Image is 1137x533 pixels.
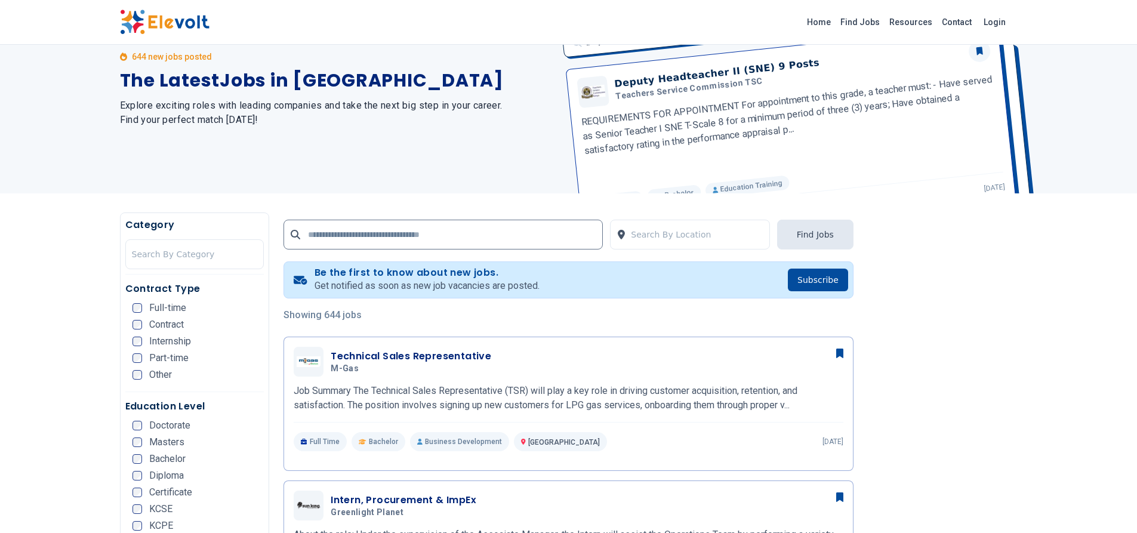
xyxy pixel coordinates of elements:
h3: Technical Sales Representative [331,349,491,363]
img: M-Gas [297,356,321,367]
input: KCSE [133,504,142,514]
p: Get notified as soon as new job vacancies are posted. [315,279,540,293]
input: Full-time [133,303,142,313]
input: Bachelor [133,454,142,464]
a: M-GasTechnical Sales RepresentativeM-GasJob Summary The Technical Sales Representative (TSR) will... [294,347,843,451]
img: Greenlight Planet [297,501,321,509]
span: Bachelor [369,437,398,446]
input: KCPE [133,521,142,531]
input: Certificate [133,488,142,497]
span: Contract [149,320,184,329]
h2: Explore exciting roles with leading companies and take the next big step in your career. Find you... [120,98,554,127]
span: Full-time [149,303,186,313]
p: [DATE] [822,437,843,446]
p: Full Time [294,432,347,451]
span: Diploma [149,471,184,480]
span: Certificate [149,488,192,497]
h1: The Latest Jobs in [GEOGRAPHIC_DATA] [120,70,554,91]
input: Diploma [133,471,142,480]
p: Job Summary The Technical Sales Representative (TSR) will play a key role in driving customer acq... [294,384,843,412]
span: KCPE [149,521,173,531]
input: Internship [133,337,142,346]
h4: Be the first to know about new jobs. [315,267,540,279]
a: Resources [885,13,937,32]
a: Login [976,10,1013,34]
img: Elevolt [120,10,209,35]
input: Contract [133,320,142,329]
span: Masters [149,438,184,447]
iframe: Chat Widget [1077,476,1137,533]
p: Showing 644 jobs [284,308,853,322]
p: 644 new jobs posted [132,51,212,63]
span: Internship [149,337,191,346]
span: KCSE [149,504,172,514]
a: Find Jobs [836,13,885,32]
span: Other [149,370,172,380]
h5: Education Level [125,399,264,414]
button: Find Jobs [777,220,853,249]
button: Subscribe [788,269,848,291]
h5: Contract Type [125,282,264,296]
input: Part-time [133,353,142,363]
span: Doctorate [149,421,190,430]
span: Greenlight Planet [331,507,403,518]
span: Part-time [149,353,189,363]
input: Other [133,370,142,380]
input: Masters [133,438,142,447]
span: [GEOGRAPHIC_DATA] [528,438,600,446]
h3: Intern, Procurement & ImpEx [331,493,476,507]
span: Bachelor [149,454,186,464]
h5: Category [125,218,264,232]
span: M-Gas [331,363,359,374]
a: Contact [937,13,976,32]
a: Home [802,13,836,32]
input: Doctorate [133,421,142,430]
p: Business Development [410,432,509,451]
